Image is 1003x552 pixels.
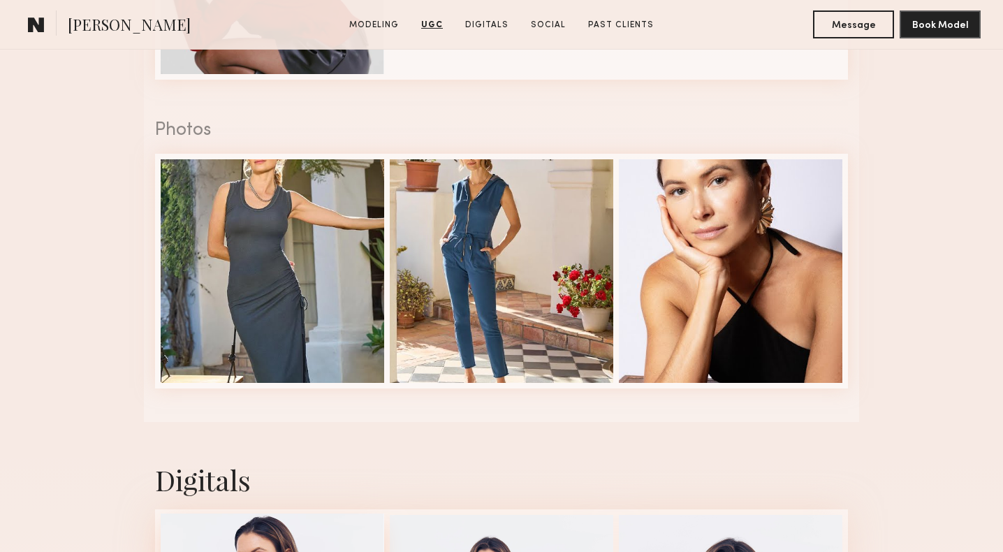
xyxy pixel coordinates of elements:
a: Book Model [900,18,981,30]
div: Digitals [155,461,848,498]
button: Message [813,10,894,38]
div: Photos [155,122,848,140]
a: Social [525,19,571,31]
button: Book Model [900,10,981,38]
a: Modeling [344,19,404,31]
span: [PERSON_NAME] [68,14,191,38]
a: Digitals [460,19,514,31]
a: UGC [416,19,448,31]
a: Past Clients [583,19,659,31]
